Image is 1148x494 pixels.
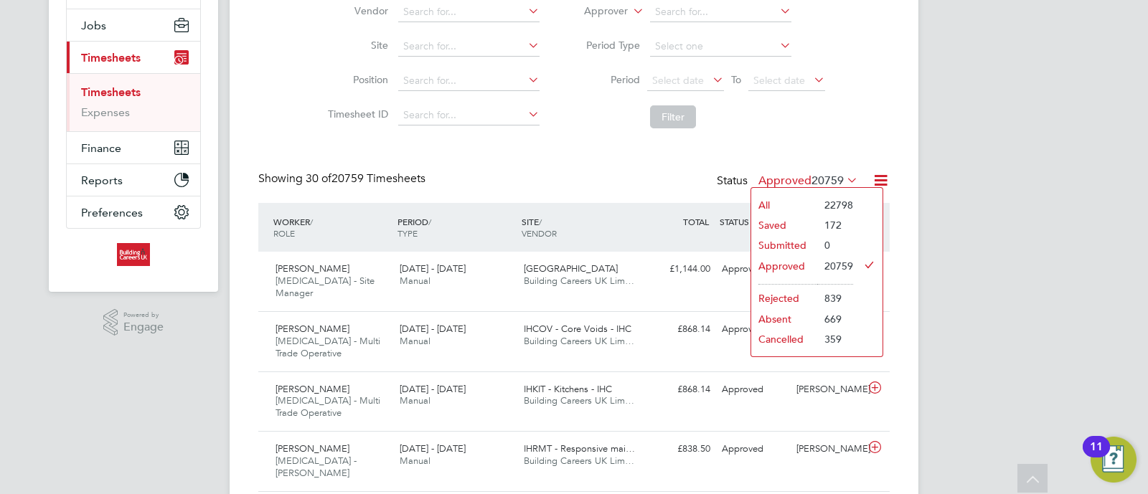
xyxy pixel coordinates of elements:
[811,174,844,188] span: 20759
[310,216,313,227] span: /
[398,37,540,57] input: Search for...
[276,394,380,419] span: [MEDICAL_DATA] - Multi Trade Operative
[394,209,518,246] div: PERIOD
[276,275,375,299] span: [MEDICAL_DATA] - Site Manager
[751,288,817,308] li: Rejected
[324,39,388,52] label: Site
[650,37,791,57] input: Select one
[563,4,628,19] label: Approver
[428,216,431,227] span: /
[817,329,853,349] li: 359
[717,171,861,191] div: Status
[306,171,425,186] span: 20759 Timesheets
[67,42,200,73] button: Timesheets
[67,9,200,41] button: Jobs
[817,195,853,215] li: 22798
[306,171,331,186] span: 30 of
[641,257,716,281] div: £1,144.00
[276,262,349,275] span: [PERSON_NAME]
[817,288,853,308] li: 839
[524,335,634,347] span: Building Careers UK Lim…
[791,378,865,402] div: [PERSON_NAME]
[400,335,430,347] span: Manual
[400,262,466,275] span: [DATE] - [DATE]
[276,335,380,359] span: [MEDICAL_DATA] - Multi Trade Operative
[123,309,164,321] span: Powered by
[66,243,201,266] a: Go to home page
[650,105,696,128] button: Filter
[400,442,466,455] span: [DATE] - [DATE]
[81,51,141,65] span: Timesheets
[522,227,557,239] span: VENDOR
[817,215,853,235] li: 172
[524,455,634,467] span: Building Careers UK Lim…
[1091,437,1137,483] button: Open Resource Center, 11 new notifications
[518,209,642,246] div: SITE
[727,70,745,89] span: To
[81,19,106,32] span: Jobs
[524,442,635,455] span: IHRMT - Responsive mai…
[751,256,817,276] li: Approved
[575,39,640,52] label: Period Type
[67,73,200,131] div: Timesheets
[270,209,394,246] div: WORKER
[324,73,388,86] label: Position
[524,323,631,335] span: IHCOV - Core Voids - IHC
[716,437,791,461] div: Approved
[524,275,634,287] span: Building Careers UK Lim…
[81,206,143,219] span: Preferences
[397,227,418,239] span: TYPE
[751,329,817,349] li: Cancelled
[258,171,428,186] div: Showing
[103,309,164,336] a: Powered byEngage
[400,383,466,395] span: [DATE] - [DATE]
[67,132,200,163] button: Finance
[758,174,858,188] label: Approved
[751,309,817,329] li: Absent
[273,227,295,239] span: ROLE
[641,378,716,402] div: £868.14
[817,235,853,255] li: 0
[324,108,388,120] label: Timesheet ID
[524,262,618,275] span: [GEOGRAPHIC_DATA]
[753,74,805,87] span: Select date
[652,74,704,87] span: Select date
[400,394,430,407] span: Manual
[751,215,817,235] li: Saved
[524,394,634,407] span: Building Careers UK Lim…
[81,85,141,99] a: Timesheets
[641,318,716,341] div: £868.14
[716,257,791,281] div: Approved
[817,309,853,329] li: 669
[276,323,349,335] span: [PERSON_NAME]
[67,196,200,228] button: Preferences
[716,209,791,234] div: STATUS
[398,105,540,125] input: Search for...
[117,243,149,266] img: buildingcareersuk-logo-retina.png
[524,383,612,395] span: IHKIT - Kitchens - IHC
[716,318,791,341] div: Approved
[641,437,716,461] div: £838.50
[791,437,865,461] div: [PERSON_NAME]
[539,216,542,227] span: /
[276,383,349,395] span: [PERSON_NAME]
[400,455,430,467] span: Manual
[1090,447,1103,465] div: 11
[751,195,817,215] li: All
[67,164,200,196] button: Reports
[398,2,540,22] input: Search for...
[575,73,640,86] label: Period
[276,442,349,455] span: [PERSON_NAME]
[81,105,130,119] a: Expenses
[716,378,791,402] div: Approved
[817,256,853,276] li: 20759
[324,4,388,17] label: Vendor
[683,216,709,227] span: TOTAL
[400,323,466,335] span: [DATE] - [DATE]
[123,321,164,333] span: Engage
[751,235,817,255] li: Submitted
[650,2,791,22] input: Search for...
[81,141,121,155] span: Finance
[81,174,123,187] span: Reports
[276,455,357,479] span: [MEDICAL_DATA] - [PERSON_NAME]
